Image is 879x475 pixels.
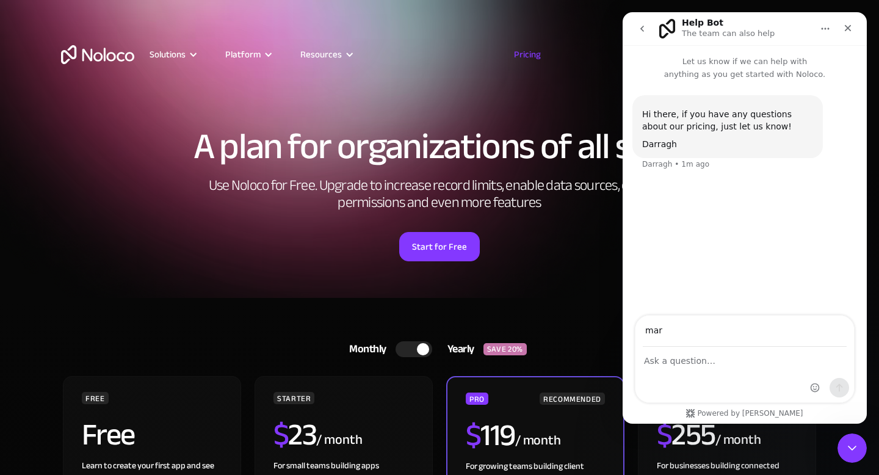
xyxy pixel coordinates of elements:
h1: A plan for organizations of all sizes [61,128,818,165]
div: / month [715,430,761,450]
div: PRO [466,393,488,405]
div: STARTER [273,392,314,404]
div: Platform [225,46,261,62]
iframe: Intercom live chat [837,433,867,463]
h2: Use Noloco for Free. Upgrade to increase record limits, enable data sources, enhance permissions ... [195,177,684,211]
div: SAVE 20% [483,343,527,355]
span: $ [273,406,289,463]
div: / month [515,431,561,451]
h2: 119 [466,420,515,451]
h2: 23 [273,419,317,450]
div: / month [316,430,362,450]
div: Solutions [150,46,186,62]
div: Solutions [134,46,210,62]
div: RECOMMENDED [540,393,605,405]
div: FREE [82,392,109,404]
div: Monthly [334,340,396,358]
h2: Free [82,419,135,450]
div: Resources [285,46,366,62]
h2: 255 [657,419,715,450]
div: Platform [210,46,285,62]
span: $ [657,406,672,463]
a: home [61,45,134,64]
iframe: Intercom live chat [623,12,867,424]
div: Resources [300,46,342,62]
div: Yearly [432,340,483,358]
a: Start for Free [399,232,480,261]
span: $ [466,407,481,464]
a: Pricing [499,46,556,62]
